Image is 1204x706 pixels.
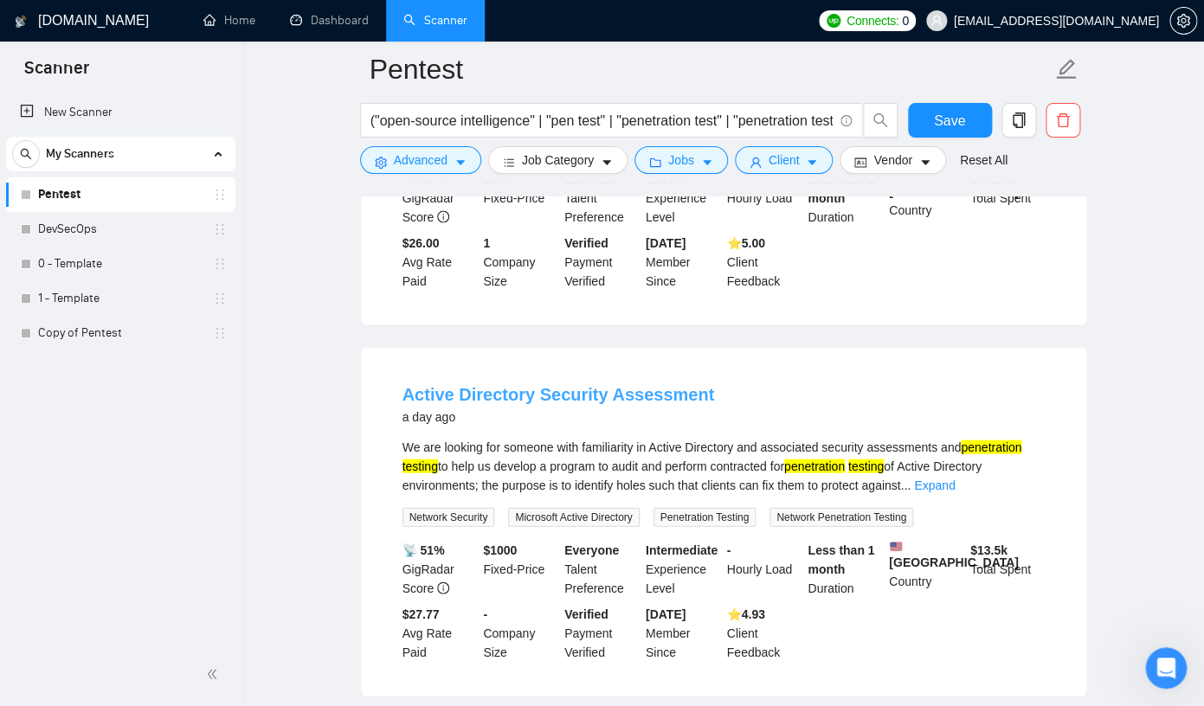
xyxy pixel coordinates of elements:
[634,146,728,174] button: folderJobscaret-down
[480,233,561,290] div: Company Size
[1055,58,1078,80] span: edit
[38,212,203,247] a: DevSecOps
[402,542,445,556] b: 📡 51%
[601,156,613,169] span: caret-down
[890,540,902,552] img: 🇺🇸
[646,235,686,249] b: [DATE]
[12,140,40,168] button: search
[480,540,561,597] div: Fixed-Price
[885,169,967,226] div: Country
[399,540,480,597] div: GigRadar Score
[735,146,834,174] button: userClientcaret-down
[724,604,805,661] div: Client Feedback
[360,146,481,174] button: settingAdvancedcaret-down
[483,235,490,249] b: 1
[1046,103,1080,138] button: delete
[38,281,203,316] a: 1 - Template
[804,169,885,226] div: Duration
[642,604,724,661] div: Member Since
[960,151,1008,170] a: Reset All
[727,542,731,556] b: -
[642,169,724,226] div: Experience Level
[930,15,943,27] span: user
[15,8,27,35] img: logo
[724,540,805,597] div: Hourly Load
[642,233,724,290] div: Member Since
[213,292,227,305] span: holder
[848,459,884,472] mark: testing
[806,156,818,169] span: caret-down
[402,235,440,249] b: $26.00
[847,11,898,30] span: Connects:
[854,156,866,169] span: idcard
[437,581,449,594] span: info-circle
[919,156,931,169] span: caret-down
[900,478,911,491] span: ...
[642,540,724,597] div: Experience Level
[649,156,661,169] span: folder
[370,48,1052,91] input: Scanner name...
[668,151,694,170] span: Jobs
[961,440,1021,453] mark: penetration
[769,151,800,170] span: Client
[863,103,898,138] button: search
[967,169,1048,226] div: Total Spent
[885,540,967,597] div: Country
[967,540,1048,597] div: Total Spent
[38,247,203,281] a: 0 - Template
[804,540,885,597] div: Duration
[1001,103,1036,138] button: copy
[727,607,765,620] b: ⭐️ 4.93
[701,156,713,169] span: caret-down
[840,146,945,174] button: idcardVendorcaret-down
[646,542,718,556] b: Intermediate
[1169,14,1197,28] a: setting
[38,177,203,212] a: Pentest
[1170,14,1196,28] span: setting
[724,233,805,290] div: Client Feedback
[13,148,39,160] span: search
[784,459,845,472] mark: penetration
[394,151,447,170] span: Advanced
[808,542,874,575] b: Less than 1 month
[454,156,467,169] span: caret-down
[561,233,642,290] div: Payment Verified
[564,235,608,249] b: Verified
[213,257,227,271] span: holder
[914,478,955,491] a: Expand
[654,507,757,526] span: Penetration Testing
[508,507,639,526] span: Microsoft Active Directory
[399,169,480,226] div: GigRadar Score
[483,542,517,556] b: $ 1000
[1145,647,1187,689] iframe: Intercom live chat
[375,156,387,169] span: setting
[750,156,762,169] span: user
[727,235,765,249] b: ⭐️ 5.00
[206,665,223,683] span: double-left
[908,103,992,138] button: Save
[213,222,227,236] span: holder
[203,13,255,28] a: homeHome
[1046,112,1079,128] span: delete
[522,151,594,170] span: Job Category
[402,384,715,403] a: Active Directory Security Assessment
[1169,7,1197,35] button: setting
[6,95,235,130] li: New Scanner
[488,146,628,174] button: barsJob Categorycaret-down
[402,607,440,620] b: $27.77
[1002,112,1035,128] span: copy
[934,110,965,132] span: Save
[564,607,608,620] b: Verified
[561,540,642,597] div: Talent Preference
[873,151,911,170] span: Vendor
[646,607,686,620] b: [DATE]
[480,604,561,661] div: Company Size
[724,169,805,226] div: Hourly Load
[902,11,909,30] span: 0
[370,110,833,132] input: Search Freelance Jobs...
[889,540,1019,568] b: [GEOGRAPHIC_DATA]
[827,14,840,28] img: upwork-logo.png
[561,169,642,226] div: Talent Preference
[213,326,227,340] span: holder
[402,459,438,472] mark: testing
